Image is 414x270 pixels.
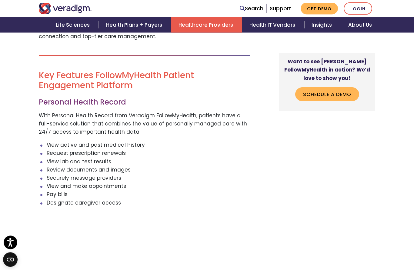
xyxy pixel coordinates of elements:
a: Support [270,5,291,12]
a: Schedule a Demo [295,88,359,102]
a: Search [240,5,263,13]
a: Health IT Vendors [242,17,304,33]
a: Insights [304,17,341,33]
a: Health Plans + Payers [99,17,171,33]
a: About Us [341,17,379,33]
h3: Personal Health Record [39,98,250,107]
a: Login [344,2,372,15]
li: Securely message providers [47,174,250,182]
a: Healthcare Providers [171,17,242,33]
button: Open CMP widget [3,252,18,267]
iframe: Drift Chat Widget [298,226,407,263]
li: View active and past medical history [47,141,250,149]
a: Get Demo [301,3,338,15]
li: Pay bills [47,191,250,199]
li: Review documents and images [47,166,250,174]
li: Request prescription renewals [47,149,250,158]
h2: Key Features FollowMyHealth Patient Engagement Platform [39,71,250,91]
li: View lab and test results [47,158,250,166]
strong: Want to see [PERSON_NAME] FollowMyHealth in action? We’d love to show you! [284,58,370,82]
li: Designate caregiver access [47,199,250,207]
img: Veradigm logo [39,3,92,14]
p: With Personal Health Record from Veradigm FollowMyHealth, patients have a full-service solution t... [39,112,250,137]
li: View and make appointments [47,182,250,191]
a: Life Sciences [48,17,99,33]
